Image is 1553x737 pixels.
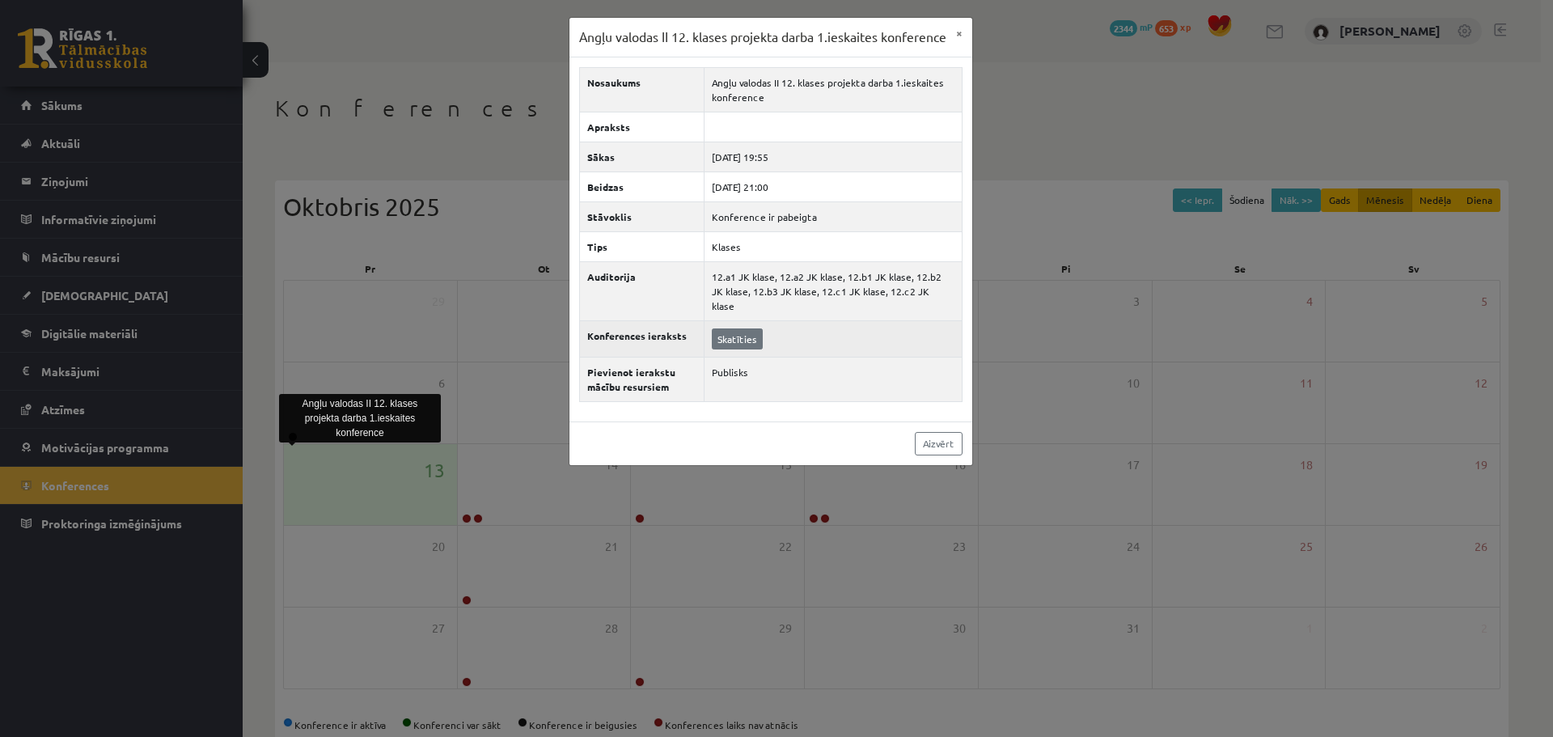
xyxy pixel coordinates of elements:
[704,261,962,320] td: 12.a1 JK klase, 12.a2 JK klase, 12.b1 JK klase, 12.b2 JK klase, 12.b3 JK klase, 12.c1 JK klase, 1...
[704,172,962,201] td: [DATE] 21:00
[946,18,972,49] button: ×
[704,67,962,112] td: Angļu valodas II 12. klases projekta darba 1.ieskaites konference
[704,357,962,401] td: Publisks
[579,112,704,142] th: Apraksts
[579,142,704,172] th: Sākas
[712,328,763,349] a: Skatīties
[579,172,704,201] th: Beidzas
[579,261,704,320] th: Auditorija
[579,231,704,261] th: Tips
[579,357,704,401] th: Pievienot ierakstu mācību resursiem
[704,201,962,231] td: Konference ir pabeigta
[915,432,963,455] a: Aizvērt
[704,142,962,172] td: [DATE] 19:55
[579,67,704,112] th: Nosaukums
[579,28,946,47] h3: Angļu valodas II 12. klases projekta darba 1.ieskaites konference
[579,201,704,231] th: Stāvoklis
[579,320,704,357] th: Konferences ieraksts
[704,231,962,261] td: Klases
[279,394,441,443] div: Angļu valodas II 12. klases projekta darba 1.ieskaites konference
